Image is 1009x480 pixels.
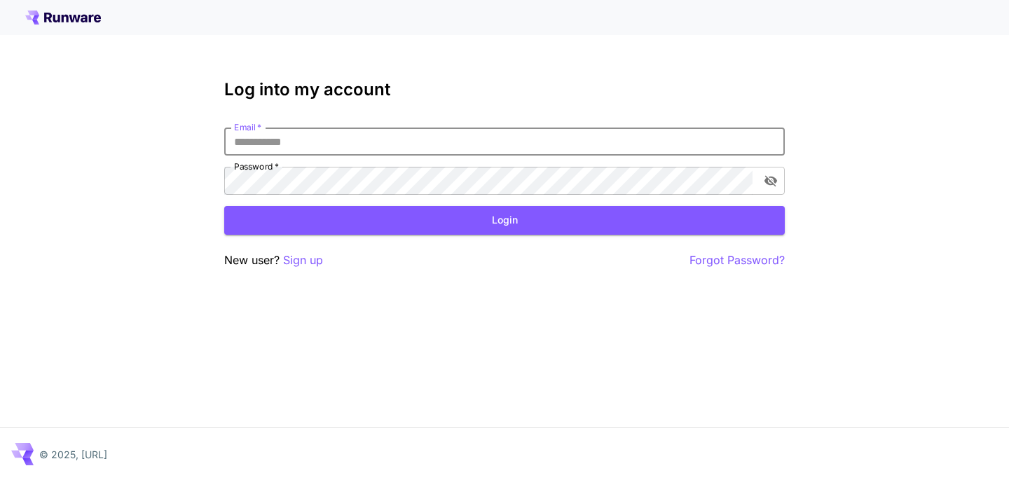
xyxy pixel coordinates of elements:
label: Email [234,121,261,133]
label: Password [234,160,279,172]
button: Login [224,206,785,235]
p: © 2025, [URL] [39,447,107,462]
button: toggle password visibility [758,168,783,193]
button: Forgot Password? [689,252,785,269]
p: New user? [224,252,323,269]
button: Sign up [283,252,323,269]
h3: Log into my account [224,80,785,100]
